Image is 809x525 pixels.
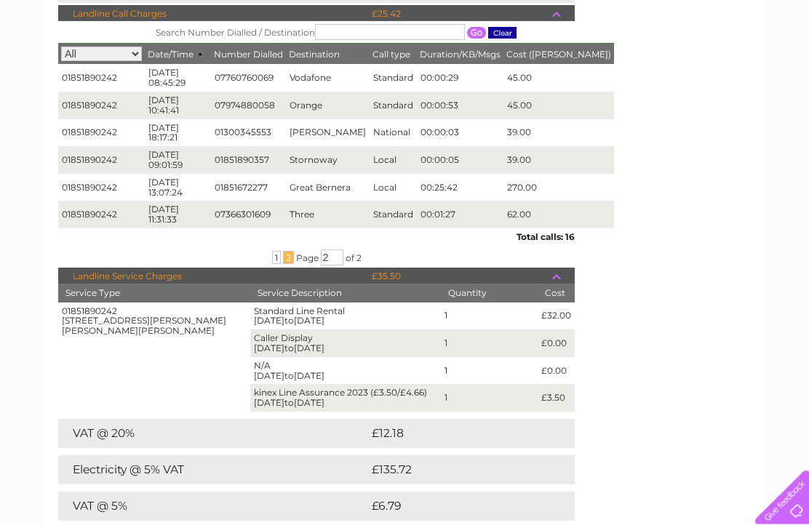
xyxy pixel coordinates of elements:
[682,62,704,73] a: Blog
[286,201,370,228] td: Three
[370,92,417,119] td: Standard
[211,119,286,147] td: 01300345553
[368,492,541,521] td: £6.79
[368,5,552,23] td: £25.42
[284,342,294,353] span: to
[272,251,281,264] span: 1
[62,8,749,71] div: Clear Business is a trading name of Verastar Limited (registered in [GEOGRAPHIC_DATA] No. 3667643...
[503,201,614,228] td: 62.00
[356,252,362,263] span: 2
[283,251,294,264] span: 2
[58,5,368,23] td: Landline Call Charges
[630,62,674,73] a: Telecoms
[535,7,635,25] a: 0333 014 3131
[503,119,614,147] td: 39.00
[370,174,417,201] td: Local
[148,49,208,60] span: Date/Time
[589,62,621,73] a: Energy
[211,64,286,92] td: 07760760069
[503,64,614,92] td: 45.00
[58,21,614,44] th: Search Number Dialled / Destination
[441,284,538,302] th: Quantity
[58,146,145,174] td: 01851890242
[58,119,145,147] td: 01851890242
[286,64,370,92] td: Vodafone
[441,329,538,357] td: 1
[289,49,340,60] span: Destination
[441,302,538,330] td: 1
[145,64,211,92] td: [DATE] 08:45:29
[346,252,354,263] span: of
[145,92,211,119] td: [DATE] 10:41:41
[370,146,417,174] td: Local
[286,174,370,201] td: Great Bernera
[250,357,440,385] td: N/A [DATE] [DATE]
[284,370,294,381] span: to
[58,492,368,521] td: VAT @ 5%
[538,329,575,357] td: £0.00
[417,201,503,228] td: 00:01:27
[214,49,283,60] span: Number Dialled
[372,49,410,60] span: Call type
[58,228,575,242] div: Total calls: 16
[538,357,575,385] td: £0.00
[503,146,614,174] td: 39.00
[538,302,575,330] td: £32.00
[211,92,286,119] td: 07974880058
[145,146,211,174] td: [DATE] 09:01:59
[145,174,211,201] td: [DATE] 13:07:24
[370,201,417,228] td: Standard
[368,419,543,448] td: £12.18
[370,64,417,92] td: Standard
[58,419,368,448] td: VAT @ 20%
[417,64,503,92] td: 00:00:29
[58,201,145,228] td: 01851890242
[211,174,286,201] td: 01851672277
[420,49,501,60] span: Duration/KB/Msgs
[211,146,286,174] td: 01851890357
[712,62,748,73] a: Contact
[417,119,503,147] td: 00:00:03
[145,201,211,228] td: [DATE] 11:31:33
[417,146,503,174] td: 00:00:05
[503,174,614,201] td: 270.00
[58,174,145,201] td: 01851890242
[250,284,440,302] th: Service Description
[368,268,552,285] td: £35.50
[145,119,211,147] td: [DATE] 18:17:21
[417,92,503,119] td: 00:00:53
[441,384,538,412] td: 1
[58,268,368,285] td: Landline Service Charges
[286,119,370,147] td: [PERSON_NAME]
[553,62,581,73] a: Water
[296,252,319,263] span: Page
[370,119,417,147] td: National
[368,455,547,484] td: £135.72
[58,455,368,484] td: Electricity @ 5% VAT
[58,64,145,92] td: 01851890242
[506,49,611,60] span: Cost ([PERSON_NAME])
[538,384,575,412] td: £3.50
[284,397,294,408] span: to
[250,384,440,412] td: kinex Line Assurance 2023 (£3.50/£4.66) [DATE] [DATE]
[538,284,575,302] th: Cost
[286,92,370,119] td: Orange
[250,329,440,357] td: Caller Display [DATE] [DATE]
[211,201,286,228] td: 07366301609
[250,302,440,330] td: Standard Line Rental [DATE] [DATE]
[286,146,370,174] td: Stornoway
[58,284,250,302] th: Service Type
[28,38,103,82] img: logo.png
[284,315,294,326] span: to
[417,174,503,201] td: 00:25:42
[58,92,145,119] td: 01851890242
[62,306,247,336] div: 01851890242 [STREET_ADDRESS][PERSON_NAME][PERSON_NAME][PERSON_NAME]
[761,62,795,73] a: Log out
[503,92,614,119] td: 45.00
[441,357,538,385] td: 1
